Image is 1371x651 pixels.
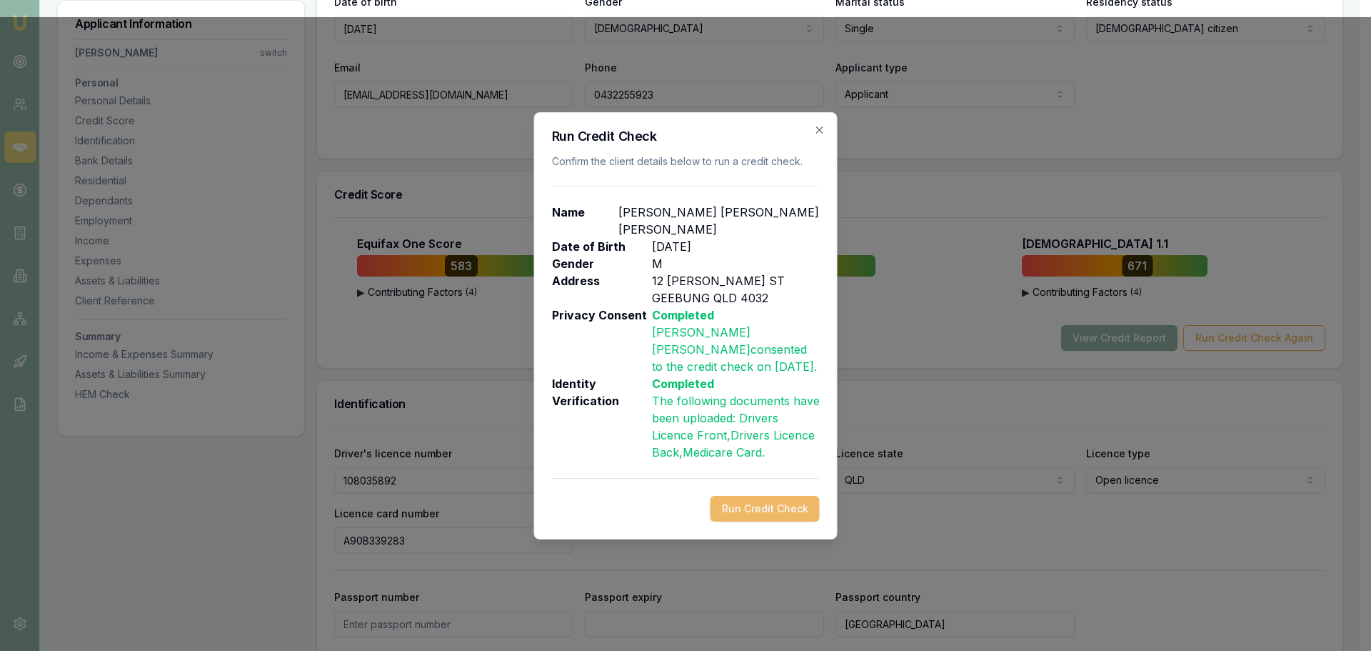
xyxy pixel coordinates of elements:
[552,154,820,169] p: Confirm the client details below to run a credit check.
[652,324,820,375] p: [PERSON_NAME] [PERSON_NAME] consented to the credit check on [DATE] .
[652,255,663,272] p: M
[652,375,820,392] p: Completed
[710,496,820,522] button: Run Credit Check
[552,272,652,307] p: Address
[552,238,652,255] p: Date of Birth
[652,307,820,324] p: Completed
[618,204,820,238] p: [PERSON_NAME] [PERSON_NAME] [PERSON_NAME]
[552,130,820,143] h2: Run Credit Check
[552,255,652,272] p: Gender
[652,392,820,461] p: The following documents have been uploaded: .
[552,375,652,461] p: Identity Verification
[552,307,652,375] p: Privacy Consent
[552,204,618,238] p: Name
[652,428,815,459] span: , Drivers Licence Back
[652,238,691,255] p: [DATE]
[679,445,762,459] span: , Medicare Card
[652,272,820,307] p: 12 [PERSON_NAME] ST GEEBUNG QLD 4032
